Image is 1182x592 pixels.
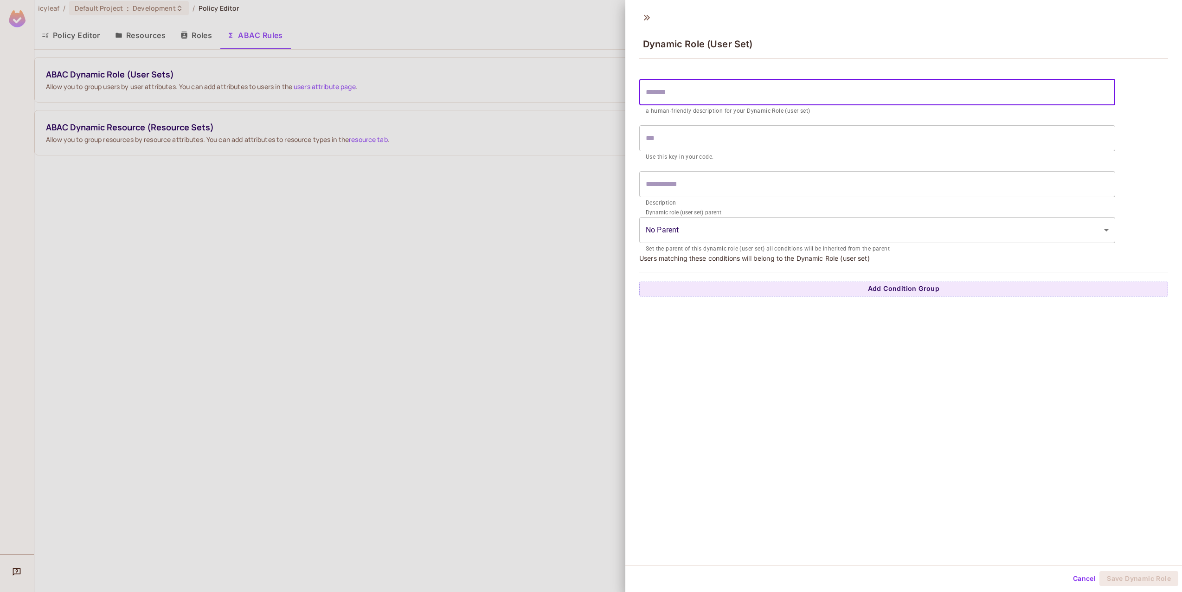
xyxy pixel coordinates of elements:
[643,39,752,50] span: Dynamic Role (User Set)
[646,199,1109,208] p: Description
[639,217,1115,243] div: Without label
[646,107,1109,116] p: a human-friendly description for your Dynamic Role (user set)
[639,282,1168,296] button: Add Condition Group
[1099,571,1178,586] button: Save Dynamic Role
[646,153,1109,162] p: Use this key in your code.
[646,245,1109,254] p: Set the parent of this dynamic role (user set) all conditions will be inherited from the parent
[646,208,721,216] label: Dynamic role (user set) parent
[639,254,1168,263] p: Users matching these conditions will belong to the Dynamic Role (user set)
[1069,571,1099,586] button: Cancel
